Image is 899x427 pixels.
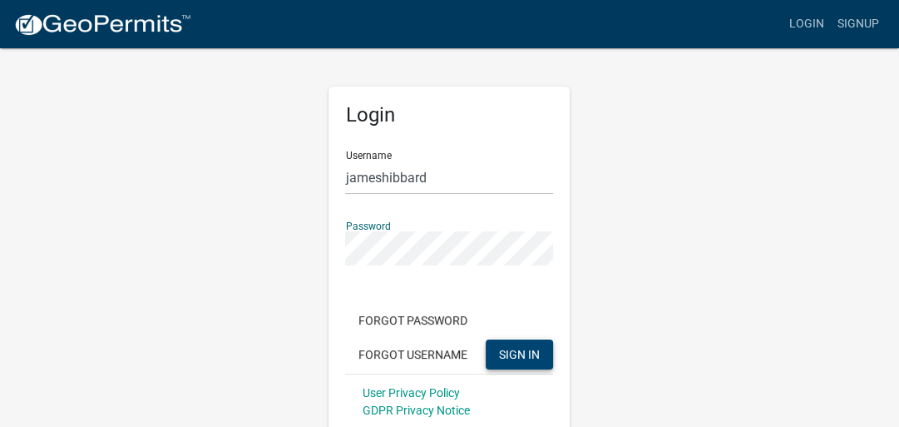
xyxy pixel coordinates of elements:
[345,103,553,127] h5: Login
[345,340,481,370] button: Forgot Username
[783,8,831,40] a: Login
[486,340,553,370] button: SIGN IN
[831,8,886,40] a: Signup
[345,305,481,335] button: Forgot Password
[362,386,459,400] a: User Privacy Policy
[499,347,540,360] span: SIGN IN
[362,404,469,417] a: GDPR Privacy Notice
